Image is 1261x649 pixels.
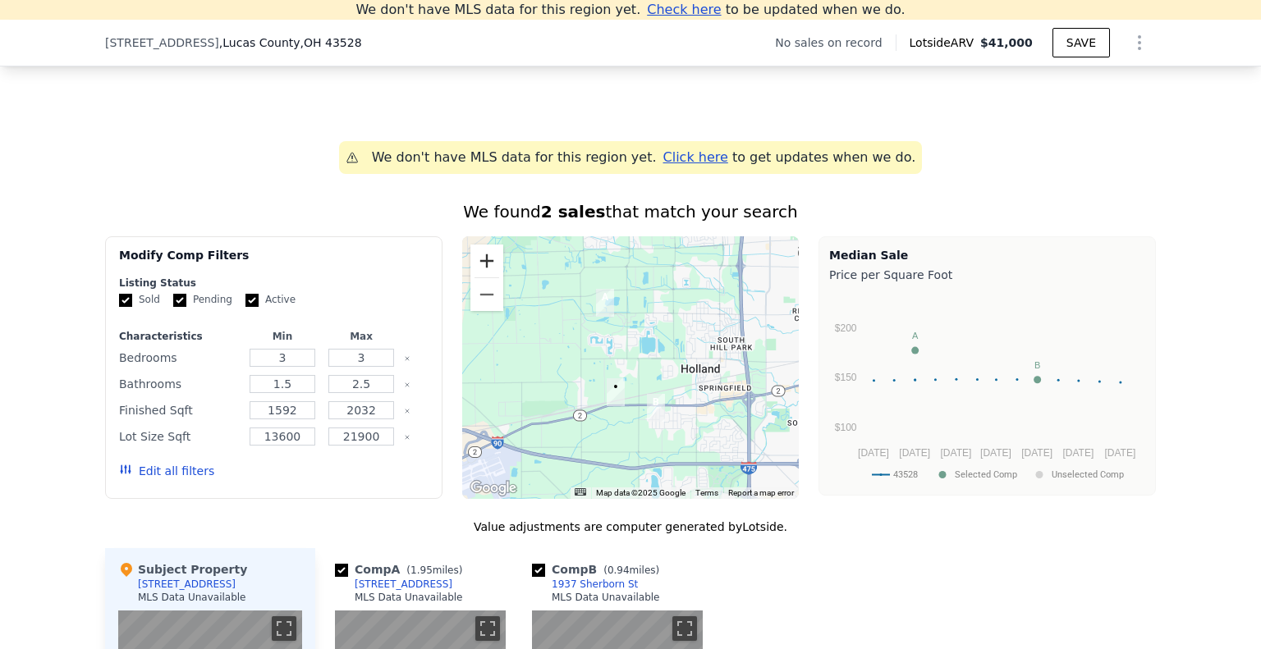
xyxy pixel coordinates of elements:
[119,247,429,277] div: Modify Comp Filters
[835,322,857,334] text: $200
[138,578,236,591] div: [STREET_ADDRESS]
[119,372,240,395] div: Bathrooms
[575,488,586,496] button: Keyboard shortcuts
[400,564,469,576] span: ( miles)
[893,469,918,480] text: 43528
[955,469,1017,480] text: Selected Comp
[532,578,638,591] a: 1937 Sherborn St
[1052,28,1110,57] button: SAVE
[1034,360,1040,370] text: B
[410,564,433,576] span: 1.95
[532,561,666,578] div: Comp B
[466,478,520,499] img: Google
[1052,469,1124,480] text: Unselected Comp
[246,330,319,343] div: Min
[300,36,362,49] span: , OH 43528
[835,372,857,383] text: $150
[1104,447,1135,459] text: [DATE]
[119,425,240,448] div: Lot Size Sqft
[119,293,160,307] label: Sold
[475,616,500,641] button: Toggle fullscreen view
[335,578,452,591] a: [STREET_ADDRESS]
[404,434,410,441] button: Clear
[119,346,240,369] div: Bedrooms
[173,293,232,307] label: Pending
[1021,447,1052,459] text: [DATE]
[899,447,930,459] text: [DATE]
[355,578,452,591] div: [STREET_ADDRESS]
[829,286,1145,491] svg: A chart.
[119,463,214,479] button: Edit all filters
[541,202,606,222] strong: 2 sales
[119,399,240,422] div: Finished Sqft
[105,200,1156,223] div: We found that match your search
[466,478,520,499] a: Open this area in Google Maps (opens a new window)
[404,408,410,414] button: Clear
[118,561,247,578] div: Subject Property
[695,488,718,497] a: Terms (opens in new tab)
[470,278,503,311] button: Zoom out
[219,34,362,51] span: , Lucas County
[912,331,919,340] text: A
[663,149,728,165] span: Click here
[335,561,469,578] div: Comp A
[245,293,296,307] label: Active
[597,564,666,576] span: ( miles)
[596,289,614,317] div: 8744 Orchard Lake Rd
[672,616,697,641] button: Toggle fullscreen view
[910,34,980,51] span: Lotside ARV
[105,34,219,51] span: [STREET_ADDRESS]
[596,488,686,497] span: Map data ©2025 Google
[404,355,410,362] button: Clear
[835,422,857,433] text: $100
[980,447,1011,459] text: [DATE]
[663,148,916,167] div: to get updates when we do.
[272,616,296,641] button: Toggle fullscreen view
[355,591,463,604] div: MLS Data Unavailable
[941,447,972,459] text: [DATE]
[858,447,889,459] text: [DATE]
[138,591,246,604] div: MLS Data Unavailable
[552,578,638,591] div: 1937 Sherborn St
[372,148,657,167] div: We don't have MLS data for this region yet.
[607,378,625,406] div: 8558 Airport Hwy
[119,277,429,290] div: Listing Status
[105,519,1156,535] div: Value adjustments are computer generated by Lotside .
[647,2,721,17] span: Check here
[980,36,1033,49] span: $41,000
[608,564,630,576] span: 0.94
[728,488,794,497] a: Report a map error
[829,263,1145,286] div: Price per Square Foot
[1062,447,1094,459] text: [DATE]
[404,382,410,388] button: Clear
[775,34,895,51] div: No sales on record
[829,247,1145,263] div: Median Sale
[647,394,665,422] div: 1937 Sherborn St
[552,591,660,604] div: MLS Data Unavailable
[245,294,259,307] input: Active
[1123,26,1156,59] button: Show Options
[119,294,132,307] input: Sold
[119,330,240,343] div: Characteristics
[470,245,503,277] button: Zoom in
[325,330,397,343] div: Max
[173,294,186,307] input: Pending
